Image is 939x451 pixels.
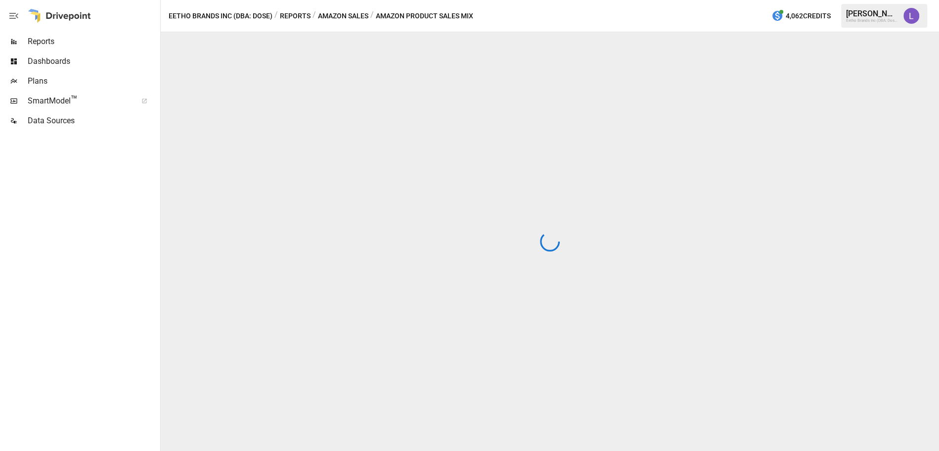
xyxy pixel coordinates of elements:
[28,55,158,67] span: Dashboards
[313,10,316,22] div: /
[28,95,131,107] span: SmartModel
[280,10,311,22] button: Reports
[28,36,158,48] span: Reports
[370,10,374,22] div: /
[903,8,919,24] img: Lindsay North
[274,10,278,22] div: /
[846,9,897,18] div: [PERSON_NAME]
[897,2,925,30] button: Lindsay North
[28,75,158,87] span: Plans
[28,115,158,127] span: Data Sources
[786,10,831,22] span: 4,062 Credits
[846,18,897,23] div: Eetho Brands Inc (DBA: Dose)
[71,94,78,106] span: ™
[169,10,272,22] button: Eetho Brands Inc (DBA: Dose)
[318,10,368,22] button: Amazon Sales
[767,7,835,25] button: 4,062Credits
